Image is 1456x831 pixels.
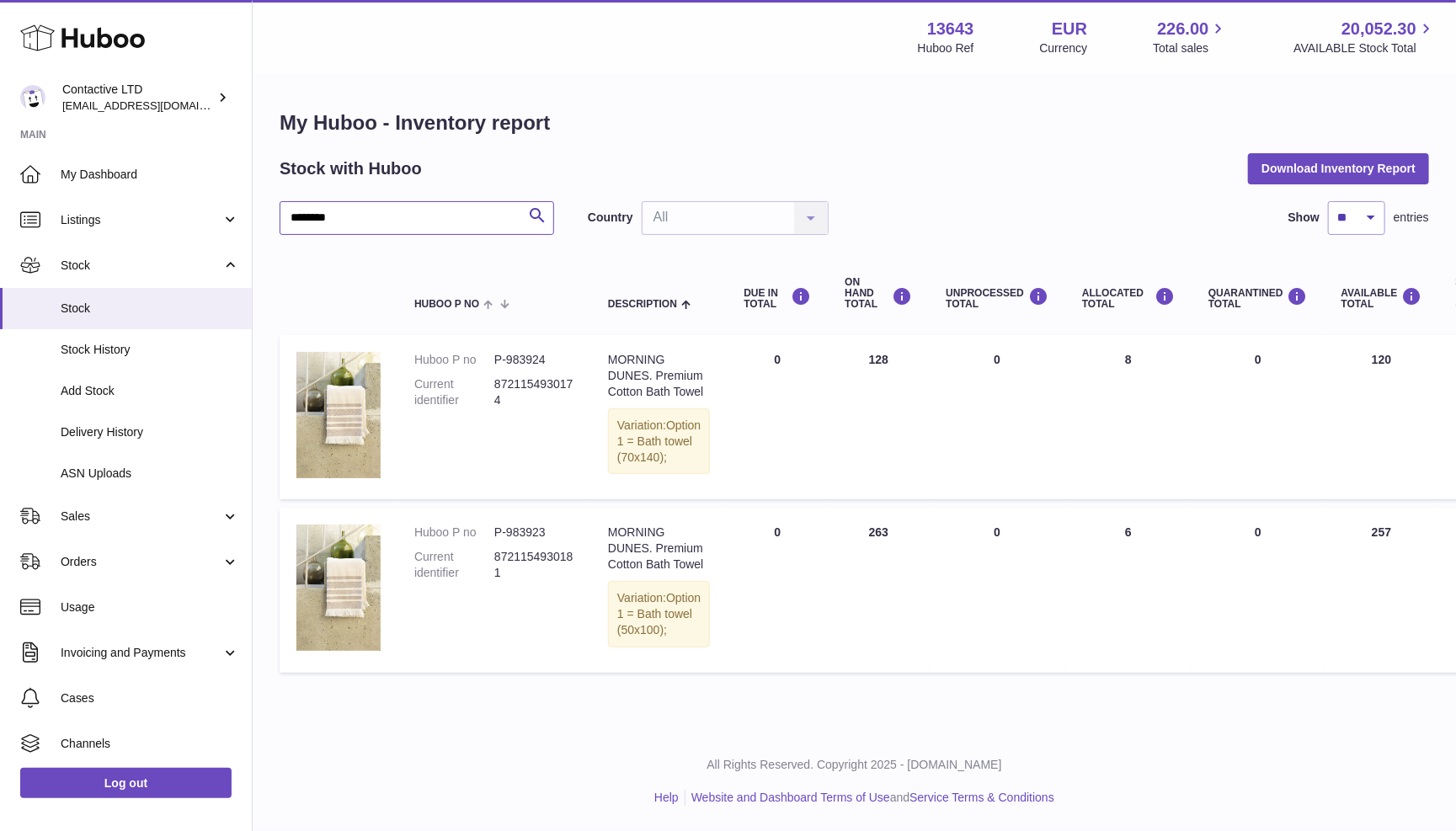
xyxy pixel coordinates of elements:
[61,645,221,661] span: Invoicing and Payments
[296,352,381,478] img: product image
[1153,40,1228,56] span: Total sales
[744,287,811,310] div: DUE IN TOTAL
[494,525,574,541] dd: P-983923
[617,591,701,637] span: Option 1 = Bath towel (50x100);
[1341,287,1422,310] div: AVAILABLE Total
[909,791,1054,804] a: Service Terms & Conditions
[727,508,828,672] td: 0
[494,352,574,368] dd: P-983924
[1157,18,1208,40] span: 226.00
[1040,40,1088,56] div: Currency
[929,508,1065,672] td: 0
[845,277,912,311] div: ON HAND Total
[20,768,232,798] a: Log out
[62,82,214,114] div: Contactive LTD
[1153,18,1228,56] a: 226.00 Total sales
[61,424,239,440] span: Delivery History
[61,690,239,706] span: Cases
[617,418,701,464] span: Option 1 = Bath towel (70x140);
[1255,525,1261,539] span: 0
[20,85,45,110] img: soul@SOWLhome.com
[608,299,677,310] span: Description
[1325,335,1439,499] td: 120
[608,352,710,400] div: MORNING DUNES. Premium Cotton Bath Towel
[61,736,239,752] span: Channels
[61,554,221,570] span: Orders
[828,508,929,672] td: 263
[296,525,381,651] img: product image
[654,791,679,804] a: Help
[608,581,710,647] div: Variation:
[927,18,974,40] strong: 13643
[61,258,221,274] span: Stock
[1255,353,1261,366] span: 0
[929,335,1065,499] td: 0
[414,352,494,368] dt: Huboo P no
[61,599,239,615] span: Usage
[828,335,929,499] td: 128
[266,757,1443,773] p: All Rights Reserved. Copyright 2025 - [DOMAIN_NAME]
[1248,153,1429,184] button: Download Inventory Report
[61,509,221,525] span: Sales
[61,342,239,358] span: Stock History
[727,335,828,499] td: 0
[61,301,239,317] span: Stock
[608,525,710,573] div: MORNING DUNES. Premium Cotton Bath Towel
[61,383,239,399] span: Add Stock
[62,99,248,112] span: [EMAIL_ADDRESS][DOMAIN_NAME]
[414,549,494,581] dt: Current identifier
[280,157,422,180] h2: Stock with Huboo
[414,525,494,541] dt: Huboo P no
[414,376,494,408] dt: Current identifier
[1288,210,1320,226] label: Show
[494,549,574,581] dd: 8721154930181
[1293,40,1436,56] span: AVAILABLE Stock Total
[1325,508,1439,672] td: 257
[414,299,479,310] span: Huboo P no
[588,210,633,226] label: Country
[918,40,974,56] div: Huboo Ref
[685,790,1054,806] li: and
[280,109,1429,136] h1: My Huboo - Inventory report
[691,791,890,804] a: Website and Dashboard Terms of Use
[1065,335,1192,499] td: 8
[61,212,221,228] span: Listings
[608,408,710,475] div: Variation:
[61,167,239,183] span: My Dashboard
[494,376,574,408] dd: 8721154930174
[1052,18,1087,40] strong: EUR
[946,287,1048,310] div: UNPROCESSED Total
[61,466,239,482] span: ASN Uploads
[1293,18,1436,56] a: 20,052.30 AVAILABLE Stock Total
[1341,18,1416,40] span: 20,052.30
[1082,287,1175,310] div: ALLOCATED Total
[1065,508,1192,672] td: 6
[1208,287,1308,310] div: QUARANTINED Total
[1394,210,1429,226] span: entries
